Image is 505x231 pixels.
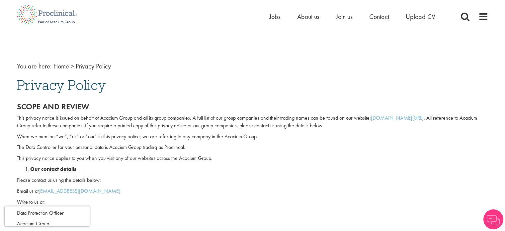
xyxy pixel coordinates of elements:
[17,114,488,130] p: This privacy notice is issued on behalf of Acacium Group and all its group companies. A full list...
[17,187,488,195] p: Email us at
[39,187,121,194] a: [EMAIL_ADDRESS][DOMAIN_NAME]
[71,62,74,70] span: >
[406,12,435,21] a: Upload CV
[17,76,106,94] span: Privacy Policy
[53,62,69,70] a: breadcrumb link
[269,12,281,21] a: Jobs
[336,12,353,21] a: Join us
[369,12,389,21] a: Contact
[17,144,488,151] p: The Data Controller for your personal data is Acacium Group trading as Proclincal.
[17,62,52,70] span: You are here:
[17,220,488,228] p: Acacium Group
[17,133,488,141] p: When we mention “we”, “us” or “our” in this privacy notice, we are referring to any company in th...
[17,102,488,111] h2: Scope and review
[17,155,488,162] p: This privacy notice applies to you when you visit any of our websites across the Acacium Group.
[483,209,503,229] img: Chatbot
[17,176,488,184] p: Please contact us using the details below:
[297,12,319,21] a: About us
[371,114,424,121] a: [DOMAIN_NAME][URL]
[17,198,488,206] p: Write to us at:
[30,166,76,173] strong: Our contact details
[5,206,90,226] iframe: reCAPTCHA
[76,62,111,70] span: Privacy Policy
[17,209,488,217] p: Data Protection Officer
